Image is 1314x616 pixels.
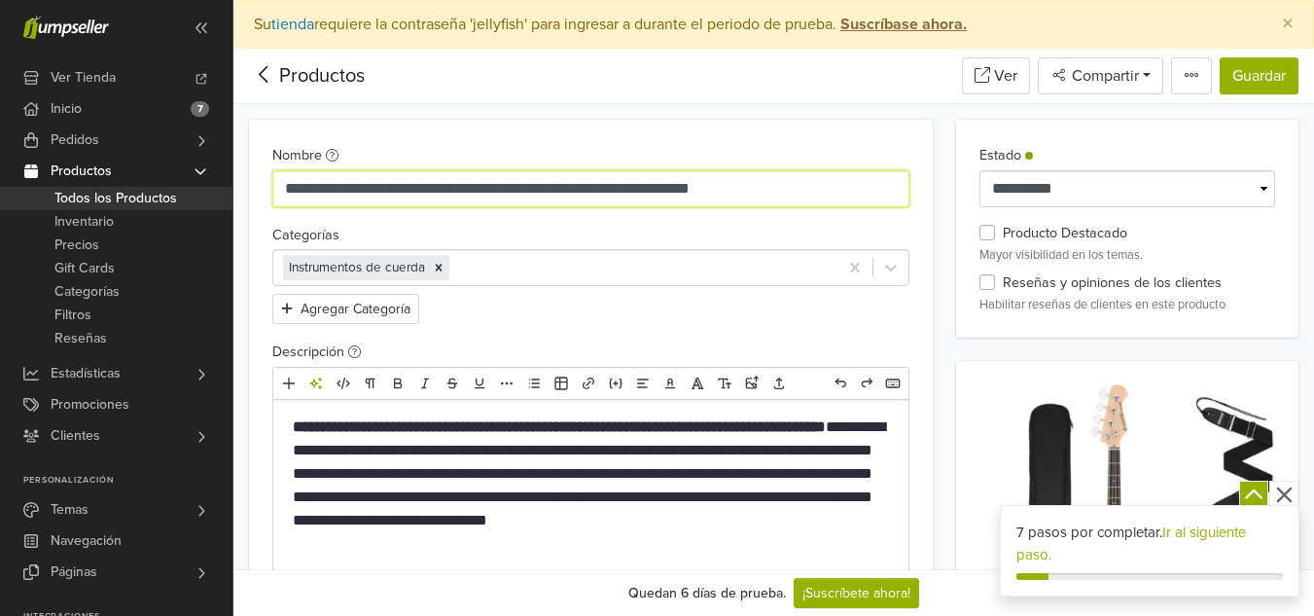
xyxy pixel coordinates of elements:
a: ¡Suscríbete ahora! [794,578,919,608]
button: Compartir [1038,57,1163,94]
a: Ir al siguiente paso. [1016,524,1246,563]
a: Deshacer [828,371,853,396]
a: Subir imágenes [739,371,764,396]
a: Fuente [685,371,710,396]
button: Close [1262,1,1313,48]
label: Descripción [272,342,361,363]
span: Clientes [51,420,100,452]
label: Categorías [272,225,339,246]
span: Páginas [51,557,97,588]
a: Subir archivos [766,371,792,396]
label: Producto Destacado [1003,223,1127,244]
p: Habilitar reseñas de clientes en este producto [979,296,1275,314]
span: Filtros [54,304,91,327]
button: Agregar Categoría [272,294,419,324]
p: Personalización [23,475,232,487]
a: HTML [331,371,356,396]
a: Alineación [630,371,656,396]
span: Inventario [54,210,114,234]
a: Ver [962,57,1030,94]
span: Productos [51,156,112,187]
a: Tamaño de fuente [712,371,737,396]
label: Reseñas y opiniones de los clientes [1003,272,1222,294]
a: Incrustar [603,371,628,396]
span: Inicio [51,93,82,125]
span: Precios [54,234,99,257]
label: Estado [979,145,1033,166]
a: Eliminado [440,371,465,396]
span: Compartir [1068,66,1139,86]
a: Enlace [576,371,601,396]
a: Subrayado [467,371,492,396]
span: Reseñas [54,327,107,350]
a: Tabla [549,371,574,396]
span: Pedidos [51,125,99,156]
div: Remove [object Object] [428,255,449,280]
label: Nombre [272,145,338,166]
span: Ver Tienda [51,62,116,93]
a: Cursiva [412,371,438,396]
span: Gift Cards [54,257,115,280]
a: Herramientas de IA [303,371,329,396]
span: Instrumentos de cuerda [289,260,425,275]
span: Navegación [51,525,122,557]
a: Lista [521,371,547,396]
div: 7 pasos por completar. [1016,522,1283,565]
span: 7 [191,101,209,117]
a: Añadir [276,371,302,396]
p: Mayor visibilidad en los temas. [979,246,1275,265]
span: Todos los Productos [54,187,177,210]
span: × [1282,10,1294,38]
span: Temas [51,494,89,525]
button: Guardar [1220,57,1298,94]
span: Categorías [54,280,120,304]
div: Productos [249,61,365,91]
a: Atajos [880,371,906,396]
strong: Suscríbase ahora. [840,15,967,34]
a: tienda [271,15,314,34]
span: Promociones [51,389,129,420]
a: Suscríbase ahora. [836,15,967,34]
span: Estadísticas [51,358,121,389]
a: Color del texto [657,371,683,396]
a: Rehacer [854,371,879,396]
div: Quedan 6 días de prueba. [628,583,786,603]
a: Formato [358,371,383,396]
a: Negrita [385,371,410,396]
a: Más formato [494,371,519,396]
